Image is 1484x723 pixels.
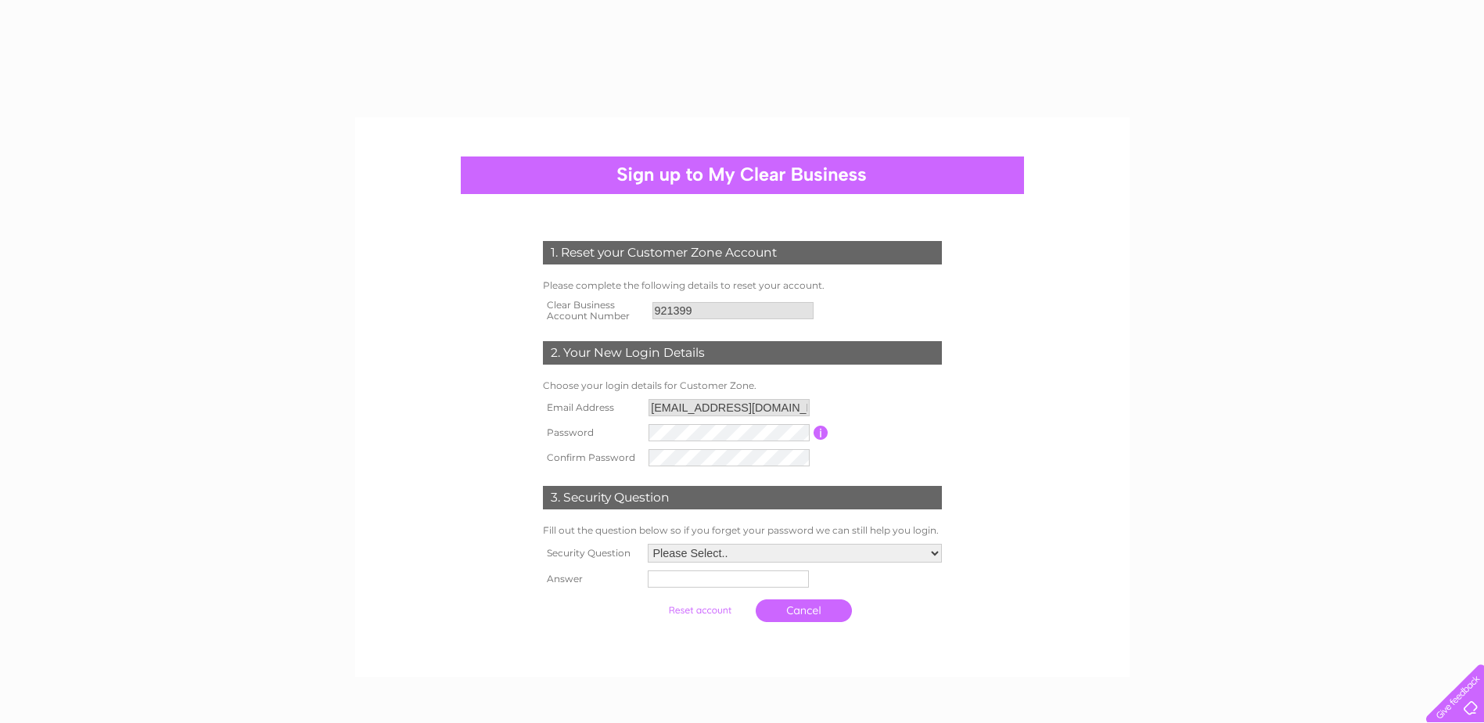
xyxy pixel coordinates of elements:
[543,241,942,264] div: 1. Reset your Customer Zone Account
[814,426,828,440] input: Information
[539,376,946,395] td: Choose your login details for Customer Zone.
[539,276,946,295] td: Please complete the following details to reset your account.
[539,420,645,445] th: Password
[756,599,852,622] a: Cancel
[543,486,942,509] div: 3. Security Question
[539,395,645,420] th: Email Address
[539,567,644,592] th: Answer
[539,445,645,470] th: Confirm Password
[539,295,649,326] th: Clear Business Account Number
[539,540,644,567] th: Security Question
[543,341,942,365] div: 2. Your New Login Details
[652,599,748,621] input: Submit
[539,521,946,540] td: Fill out the question below so if you forget your password we can still help you login.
